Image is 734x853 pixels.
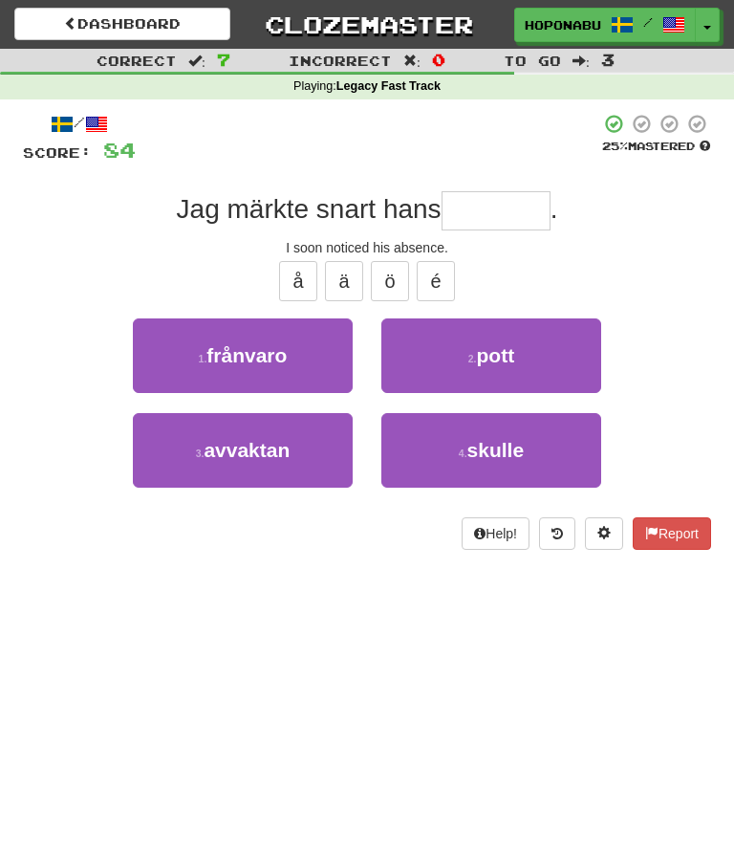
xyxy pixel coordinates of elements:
[279,261,317,301] button: å
[572,54,590,67] span: :
[633,517,711,550] button: Report
[133,318,353,393] button: 1.frånvaro
[133,413,353,488] button: 3.avvaktan
[259,8,475,41] a: Clozemaster
[177,194,442,224] span: Jag märkte snart hans
[602,140,628,152] span: 25 %
[601,50,615,69] span: 3
[204,439,290,461] span: avvaktan
[188,54,205,67] span: :
[525,16,601,33] span: HopOnABus
[403,54,421,67] span: :
[196,448,205,459] small: 3 .
[514,8,696,42] a: HopOnABus /
[199,353,207,364] small: 1 .
[23,113,136,137] div: /
[23,144,92,161] span: Score:
[23,238,711,257] div: I soon noticed his absence.
[325,261,363,301] button: ä
[462,517,529,550] button: Help!
[539,517,575,550] button: Round history (alt+y)
[550,194,558,224] span: .
[504,53,561,69] span: To go
[381,413,601,488] button: 4.skulle
[289,53,392,69] span: Incorrect
[432,50,445,69] span: 0
[336,79,441,93] strong: Legacy Fast Track
[600,139,711,154] div: Mastered
[468,353,477,364] small: 2 .
[381,318,601,393] button: 2.pott
[643,15,653,29] span: /
[14,8,230,40] a: Dashboard
[103,138,136,162] span: 84
[217,50,230,69] span: 7
[417,261,455,301] button: é
[459,448,467,459] small: 4 .
[371,261,409,301] button: ö
[477,344,515,366] span: pott
[467,439,525,461] span: skulle
[206,344,287,366] span: frånvaro
[97,53,177,69] span: Correct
